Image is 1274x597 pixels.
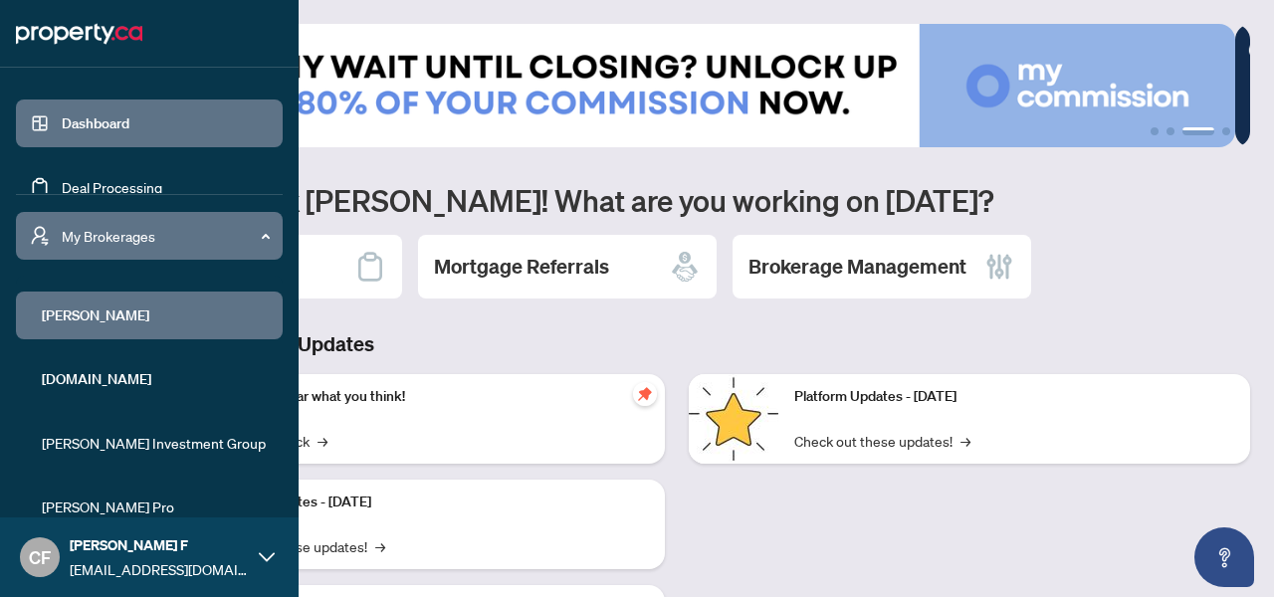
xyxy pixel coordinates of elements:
[70,558,249,580] span: [EMAIL_ADDRESS][DOMAIN_NAME]
[1151,127,1159,135] button: 1
[30,226,50,246] span: user-switch
[794,430,970,452] a: Check out these updates!→
[1167,127,1174,135] button: 2
[1222,127,1230,135] button: 4
[104,330,1250,358] h3: Brokerage & Industry Updates
[42,496,269,517] span: [PERSON_NAME] Pro
[62,178,162,196] a: Deal Processing
[62,114,129,132] a: Dashboard
[1194,527,1254,587] button: Open asap
[42,432,269,454] span: [PERSON_NAME] Investment Group
[1182,127,1214,135] button: 3
[29,543,51,571] span: CF
[318,430,327,452] span: →
[375,535,385,557] span: →
[42,368,269,390] span: [DOMAIN_NAME]
[16,18,142,50] img: logo
[209,386,649,408] p: We want to hear what you think!
[42,304,269,326] span: [PERSON_NAME]
[689,374,778,464] img: Platform Updates - June 23, 2025
[633,382,657,406] span: pushpin
[748,253,966,281] h2: Brokerage Management
[104,24,1235,147] img: Slide 2
[434,253,609,281] h2: Mortgage Referrals
[70,534,249,556] span: [PERSON_NAME] F
[209,492,649,513] p: Platform Updates - [DATE]
[960,430,970,452] span: →
[104,181,1250,219] h1: Welcome back [PERSON_NAME]! What are you working on [DATE]?
[62,225,269,247] span: My Brokerages
[794,386,1234,408] p: Platform Updates - [DATE]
